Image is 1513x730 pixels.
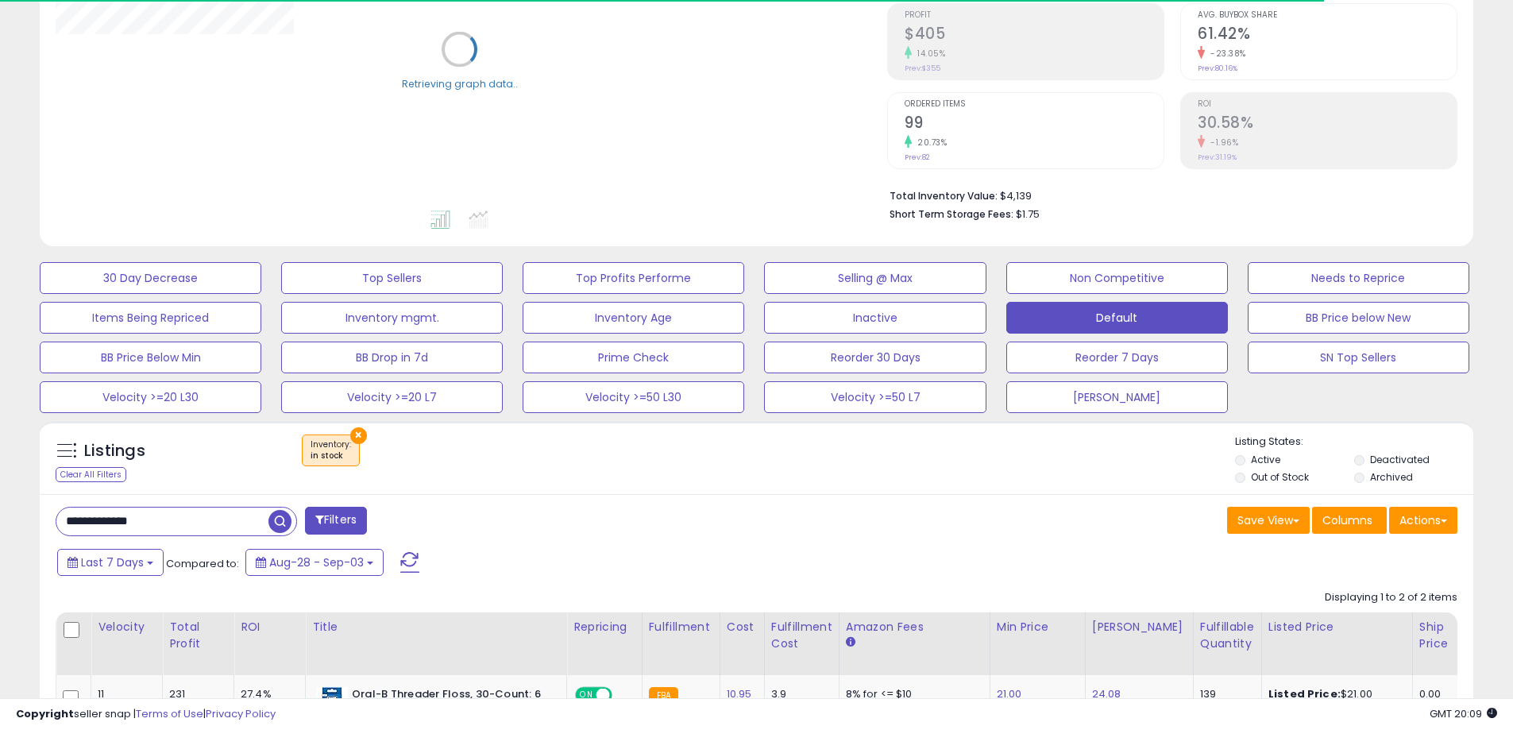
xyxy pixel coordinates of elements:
[281,262,503,294] button: Top Sellers
[40,381,261,413] button: Velocity >=20 L30
[16,706,74,721] strong: Copyright
[1006,302,1228,334] button: Default
[281,302,503,334] button: Inventory mgmt.
[912,137,947,149] small: 20.73%
[846,635,855,650] small: Amazon Fees.
[905,25,1164,46] h2: $405
[905,114,1164,135] h2: 99
[573,619,635,635] div: Repricing
[81,554,144,570] span: Last 7 Days
[1251,470,1309,484] label: Out of Stock
[912,48,945,60] small: 14.05%
[1312,507,1387,534] button: Columns
[56,467,126,482] div: Clear All Filters
[905,11,1164,20] span: Profit
[57,549,164,576] button: Last 7 Days
[16,707,276,722] div: seller snap | |
[523,262,744,294] button: Top Profits Performe
[523,342,744,373] button: Prime Check
[1248,262,1469,294] button: Needs to Reprice
[1322,512,1372,528] span: Columns
[1006,381,1228,413] button: [PERSON_NAME]
[1389,507,1457,534] button: Actions
[1251,453,1280,466] label: Active
[281,381,503,413] button: Velocity >=20 L7
[905,153,930,162] small: Prev: 82
[402,76,518,91] div: Retrieving graph data..
[312,619,560,635] div: Title
[523,381,744,413] button: Velocity >=50 L30
[1006,342,1228,373] button: Reorder 7 Days
[206,706,276,721] a: Privacy Policy
[1006,262,1228,294] button: Non Competitive
[764,262,986,294] button: Selling @ Max
[523,302,744,334] button: Inventory Age
[905,100,1164,109] span: Ordered Items
[1198,11,1457,20] span: Avg. Buybox Share
[269,554,364,570] span: Aug-28 - Sep-03
[166,556,239,571] span: Compared to:
[169,619,227,652] div: Total Profit
[1419,619,1451,652] div: Ship Price
[136,706,203,721] a: Terms of Use
[305,507,367,535] button: Filters
[1227,507,1310,534] button: Save View
[311,450,351,462] div: in stock
[1235,435,1473,450] p: Listing States:
[727,619,758,635] div: Cost
[1205,137,1238,149] small: -1.96%
[1248,302,1469,334] button: BB Price below New
[905,64,940,73] small: Prev: $355
[40,302,261,334] button: Items Being Repriced
[1092,619,1187,635] div: [PERSON_NAME]
[245,549,384,576] button: Aug-28 - Sep-03
[40,342,261,373] button: BB Price Below Min
[771,619,832,652] div: Fulfillment Cost
[890,207,1013,221] b: Short Term Storage Fees:
[890,185,1445,204] li: $4,139
[1370,470,1413,484] label: Archived
[1198,114,1457,135] h2: 30.58%
[764,302,986,334] button: Inactive
[98,619,156,635] div: Velocity
[1248,342,1469,373] button: SN Top Sellers
[764,381,986,413] button: Velocity >=50 L7
[1016,207,1040,222] span: $1.75
[1430,706,1497,721] span: 2025-09-11 20:09 GMT
[1200,619,1255,652] div: Fulfillable Quantity
[281,342,503,373] button: BB Drop in 7d
[1268,619,1406,635] div: Listed Price
[350,427,367,444] button: ×
[1205,48,1246,60] small: -23.38%
[997,619,1079,635] div: Min Price
[1198,25,1457,46] h2: 61.42%
[1198,64,1237,73] small: Prev: 80.16%
[764,342,986,373] button: Reorder 30 Days
[84,440,145,462] h5: Listings
[1370,453,1430,466] label: Deactivated
[241,619,299,635] div: ROI
[649,619,713,635] div: Fulfillment
[40,262,261,294] button: 30 Day Decrease
[890,189,998,203] b: Total Inventory Value:
[1198,153,1237,162] small: Prev: 31.19%
[846,619,983,635] div: Amazon Fees
[311,438,351,462] span: Inventory :
[1198,100,1457,109] span: ROI
[1325,590,1457,605] div: Displaying 1 to 2 of 2 items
